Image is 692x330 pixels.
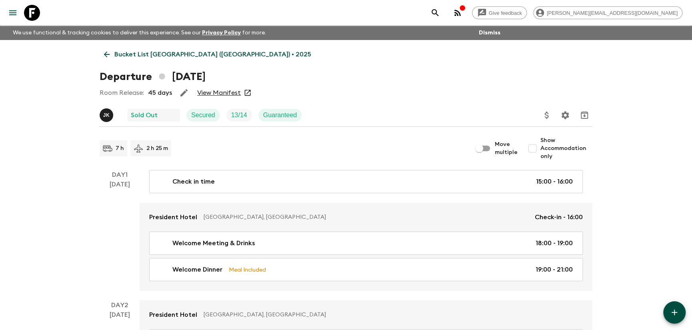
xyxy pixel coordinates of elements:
[110,180,130,291] div: [DATE]
[146,144,168,152] p: 2 h 25 m
[100,108,115,122] button: JK
[172,238,255,248] p: Welcome Meeting & Drinks
[472,6,527,19] a: Give feedback
[172,265,222,274] p: Welcome Dinner
[100,300,140,310] p: Day 2
[116,144,124,152] p: 7 h
[172,177,215,186] p: Check in time
[542,10,682,16] span: [PERSON_NAME][EMAIL_ADDRESS][DOMAIN_NAME]
[140,300,592,329] a: President Hotel[GEOGRAPHIC_DATA], [GEOGRAPHIC_DATA]
[226,109,252,122] div: Trip Fill
[484,10,526,16] span: Give feedback
[100,69,206,85] h1: Departure [DATE]
[477,27,502,38] button: Dismiss
[5,5,21,21] button: menu
[140,203,592,232] a: President Hotel[GEOGRAPHIC_DATA], [GEOGRAPHIC_DATA]Check-in - 16:00
[540,136,592,160] span: Show Accommodation only
[149,170,583,193] a: Check in time15:00 - 16:00
[148,88,172,98] p: 45 days
[427,5,443,21] button: search adventures
[149,212,197,222] p: President Hotel
[231,110,247,120] p: 13 / 14
[100,170,140,180] p: Day 1
[197,89,241,97] a: View Manifest
[114,50,311,59] p: Bucket List [GEOGRAPHIC_DATA] ([GEOGRAPHIC_DATA]) • 2025
[103,112,110,118] p: J K
[557,107,573,123] button: Settings
[536,238,573,248] p: 18:00 - 19:00
[263,110,297,120] p: Guaranteed
[191,110,215,120] p: Secured
[149,232,583,255] a: Welcome Meeting & Drinks18:00 - 19:00
[100,88,144,98] p: Room Release:
[535,212,583,222] p: Check-in - 16:00
[539,107,555,123] button: Update Price, Early Bird Discount and Costs
[10,26,269,40] p: We use functional & tracking cookies to deliver this experience. See our for more.
[131,110,158,120] p: Sold Out
[533,6,682,19] div: [PERSON_NAME][EMAIL_ADDRESS][DOMAIN_NAME]
[100,46,316,62] a: Bucket List [GEOGRAPHIC_DATA] ([GEOGRAPHIC_DATA]) • 2025
[495,140,518,156] span: Move multiple
[536,265,573,274] p: 19:00 - 21:00
[186,109,220,122] div: Secured
[204,311,576,319] p: [GEOGRAPHIC_DATA], [GEOGRAPHIC_DATA]
[229,265,266,274] p: Meal Included
[100,111,115,117] span: Jamie Keenan
[204,213,528,221] p: [GEOGRAPHIC_DATA], [GEOGRAPHIC_DATA]
[202,30,241,36] a: Privacy Policy
[149,258,583,281] a: Welcome DinnerMeal Included19:00 - 21:00
[149,310,197,320] p: President Hotel
[576,107,592,123] button: Archive (Completed, Cancelled or Unsynced Departures only)
[536,177,573,186] p: 15:00 - 16:00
